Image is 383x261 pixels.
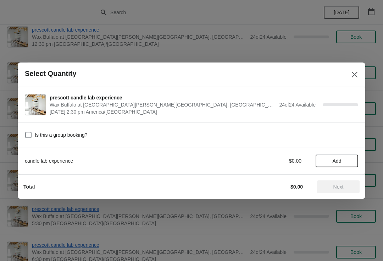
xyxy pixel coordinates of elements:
span: 24 of 24 Available [279,102,316,108]
img: prescott candle lab experience | Wax Buffalo at Prescott, Prescott Avenue, Lincoln, NE, USA | Nov... [25,94,46,115]
strong: $0.00 [290,184,303,190]
strong: Total [23,184,35,190]
span: Is this a group booking? [35,131,88,138]
span: Wax Buffalo at [GEOGRAPHIC_DATA][PERSON_NAME][GEOGRAPHIC_DATA], [GEOGRAPHIC_DATA], [GEOGRAPHIC_DA... [50,101,276,108]
span: Add [333,158,342,164]
span: prescott candle lab experience [50,94,276,101]
span: [DATE] 2:30 pm America/[GEOGRAPHIC_DATA] [50,108,276,115]
button: Add [316,154,358,167]
button: Close [348,68,361,81]
h2: Select Quantity [25,70,77,78]
div: $0.00 [236,157,301,164]
div: candle lab experience [25,157,222,164]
